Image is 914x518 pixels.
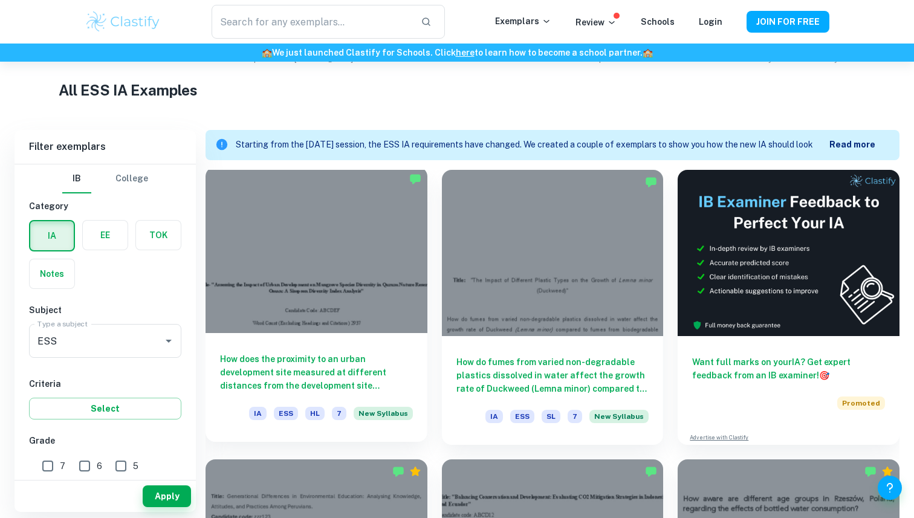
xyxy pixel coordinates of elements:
[645,465,657,478] img: Marked
[690,433,748,442] a: Advertise with Clastify
[136,221,181,250] button: TOK
[97,459,102,473] span: 6
[881,465,893,478] div: Premium
[568,410,582,423] span: 7
[864,465,877,478] img: Marked
[274,407,298,420] span: ESS
[819,371,829,380] span: 🎯
[456,48,475,57] a: here
[305,407,325,420] span: HL
[575,16,617,29] p: Review
[878,476,902,500] button: Help and Feedback
[30,259,74,288] button: Notes
[837,397,885,410] span: Promoted
[29,398,181,419] button: Select
[589,410,649,430] div: Starting from the May 2026 session, the ESS IA requirements have changed. We created this exempla...
[83,221,128,250] button: EE
[15,130,196,164] h6: Filter exemplars
[30,221,74,250] button: IA
[747,11,829,33] button: JOIN FOR FREE
[829,140,875,149] b: Read more
[2,46,912,59] h6: We just launched Clastify for Schools. Click to learn how to become a school partner.
[392,465,404,478] img: Marked
[29,303,181,317] h6: Subject
[409,173,421,185] img: Marked
[60,459,65,473] span: 7
[206,170,427,445] a: How does the proximity to an urban development site measured at different distances from the deve...
[699,17,722,27] a: Login
[692,355,885,382] h6: Want full marks on your IA ? Get expert feedback from an IB examiner!
[115,164,148,193] button: College
[442,170,664,445] a: How do fumes from varied non-degradable plastics dissolved in water affect the growth rate of Duc...
[354,407,413,427] div: Starting from the May 2026 session, the ESS IA requirements have changed. We created this exempla...
[85,10,161,34] img: Clastify logo
[456,355,649,395] h6: How do fumes from varied non-degradable plastics dissolved in water affect the growth rate of Duc...
[485,410,503,423] span: IA
[641,17,675,27] a: Schools
[589,410,649,423] span: New Syllabus
[160,332,177,349] button: Open
[510,410,534,423] span: ESS
[678,170,899,445] a: Want full marks on yourIA? Get expert feedback from an IB examiner!PromotedAdvertise with Clastify
[249,407,267,420] span: IA
[59,79,855,101] h1: All ESS IA Examples
[220,352,413,392] h6: How does the proximity to an urban development site measured at different distances from the deve...
[29,377,181,390] h6: Criteria
[678,170,899,336] img: Thumbnail
[262,48,272,57] span: 🏫
[62,164,148,193] div: Filter type choice
[212,5,411,39] input: Search for any exemplars...
[236,138,829,152] p: Starting from the [DATE] session, the ESS IA requirements have changed. We created a couple of ex...
[29,434,181,447] h6: Grade
[643,48,653,57] span: 🏫
[542,410,560,423] span: SL
[409,465,421,478] div: Premium
[143,485,191,507] button: Apply
[62,164,91,193] button: IB
[354,407,413,420] span: New Syllabus
[37,319,88,329] label: Type a subject
[332,407,346,420] span: 7
[645,176,657,188] img: Marked
[495,15,551,28] p: Exemplars
[133,459,138,473] span: 5
[29,199,181,213] h6: Category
